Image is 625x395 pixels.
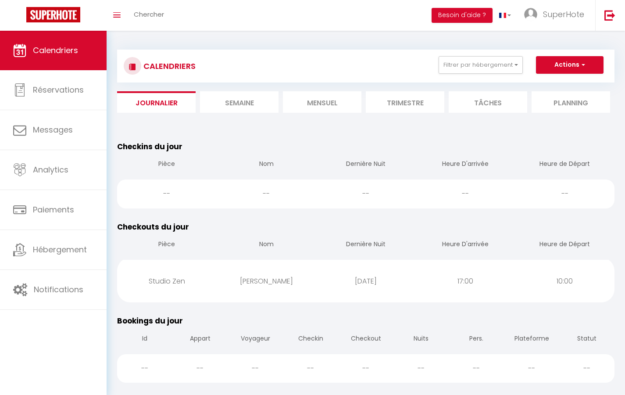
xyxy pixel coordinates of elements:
[504,354,559,383] div: --
[338,327,393,352] th: Checkout
[117,141,182,152] span: Checkins du jour
[117,222,189,232] span: Checkouts du jour
[33,84,84,95] span: Réservations
[33,164,68,175] span: Analytics
[117,354,172,383] div: --
[532,91,610,113] li: Planning
[504,327,559,352] th: Plateforme
[536,56,604,74] button: Actions
[172,354,228,383] div: --
[366,91,444,113] li: Trimestre
[117,180,217,208] div: --
[604,10,615,21] img: logout
[33,204,74,215] span: Paiements
[559,354,614,383] div: --
[283,354,338,383] div: --
[228,327,283,352] th: Voyageur
[316,180,416,208] div: --
[117,152,217,177] th: Pièce
[134,10,164,19] span: Chercher
[117,91,196,113] li: Journalier
[217,267,316,295] div: [PERSON_NAME]
[515,267,614,295] div: 10:00
[33,45,78,56] span: Calendriers
[449,91,527,113] li: Tâches
[515,180,614,208] div: --
[33,124,73,135] span: Messages
[439,56,523,74] button: Filtrer par hébergement
[117,233,217,258] th: Pièce
[117,316,183,326] span: Bookings du jour
[33,244,87,255] span: Hébergement
[117,267,217,295] div: Studio Zen
[515,152,614,177] th: Heure de Départ
[432,8,493,23] button: Besoin d'aide ?
[515,233,614,258] th: Heure de Départ
[449,327,504,352] th: Pers.
[217,233,316,258] th: Nom
[543,9,584,20] span: SuperHote
[338,354,393,383] div: --
[415,180,515,208] div: --
[141,56,196,76] h3: CALENDRIERS
[524,8,537,21] img: ...
[415,233,515,258] th: Heure D'arrivée
[415,267,515,295] div: 17:00
[316,152,416,177] th: Dernière Nuit
[34,284,83,295] span: Notifications
[283,327,338,352] th: Checkin
[7,4,33,30] button: Ouvrir le widget de chat LiveChat
[26,7,80,22] img: Super Booking
[393,327,449,352] th: Nuits
[415,152,515,177] th: Heure D'arrivée
[316,233,416,258] th: Dernière Nuit
[200,91,279,113] li: Semaine
[172,327,228,352] th: Appart
[283,91,361,113] li: Mensuel
[217,152,316,177] th: Nom
[117,327,172,352] th: Id
[393,354,449,383] div: --
[559,327,614,352] th: Statut
[228,354,283,383] div: --
[316,267,416,295] div: [DATE]
[449,354,504,383] div: --
[217,180,316,208] div: --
